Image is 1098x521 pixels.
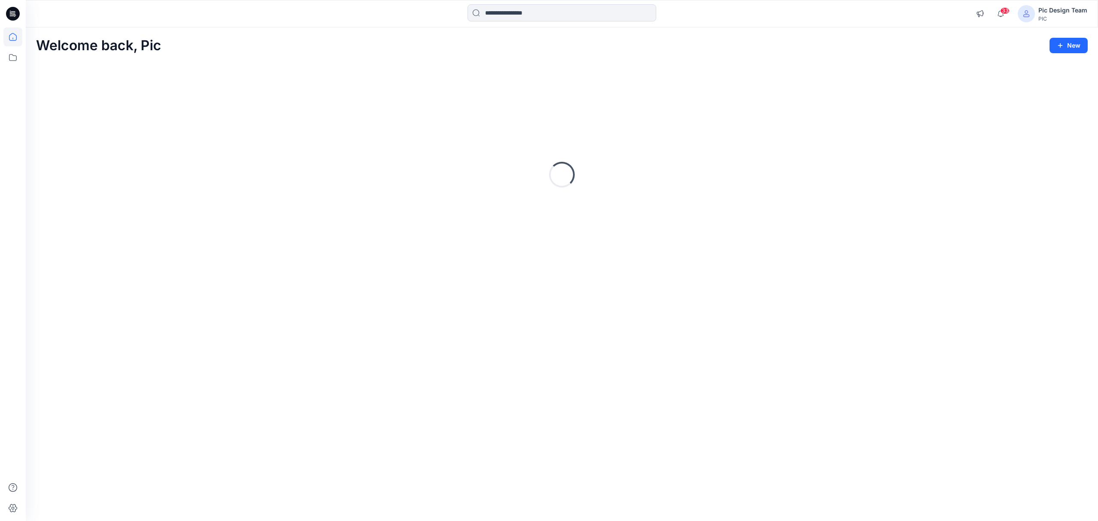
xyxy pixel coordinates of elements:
span: 33 [1000,7,1010,14]
svg: avatar [1023,10,1030,17]
div: PIC [1038,15,1087,22]
h2: Welcome back, Pic [36,38,161,54]
div: Pic Design Team [1038,5,1087,15]
button: New [1050,38,1088,53]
